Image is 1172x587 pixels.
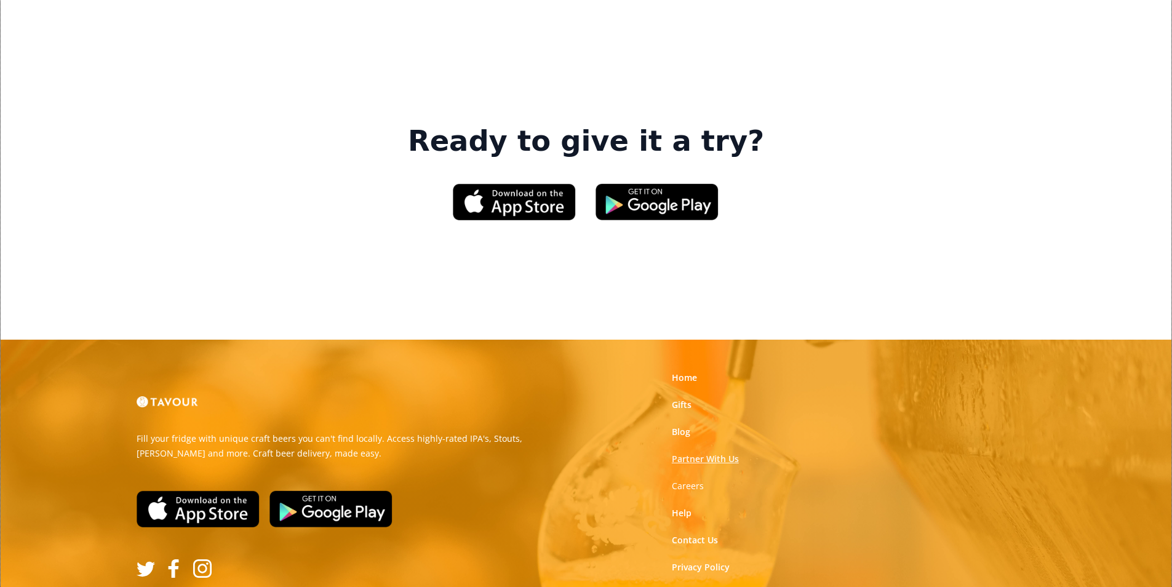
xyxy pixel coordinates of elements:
[672,480,704,492] strong: Careers
[672,480,704,492] a: Careers
[672,534,718,546] a: Contact Us
[137,431,577,461] p: Fill your fridge with unique craft beers you can't find locally. Access highly-rated IPA's, Stout...
[672,453,739,465] a: Partner With Us
[672,372,697,384] a: Home
[672,399,692,411] a: Gifts
[672,507,692,519] a: Help
[672,426,690,438] a: Blog
[408,124,764,159] strong: Ready to give it a try?
[672,561,730,573] a: Privacy Policy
